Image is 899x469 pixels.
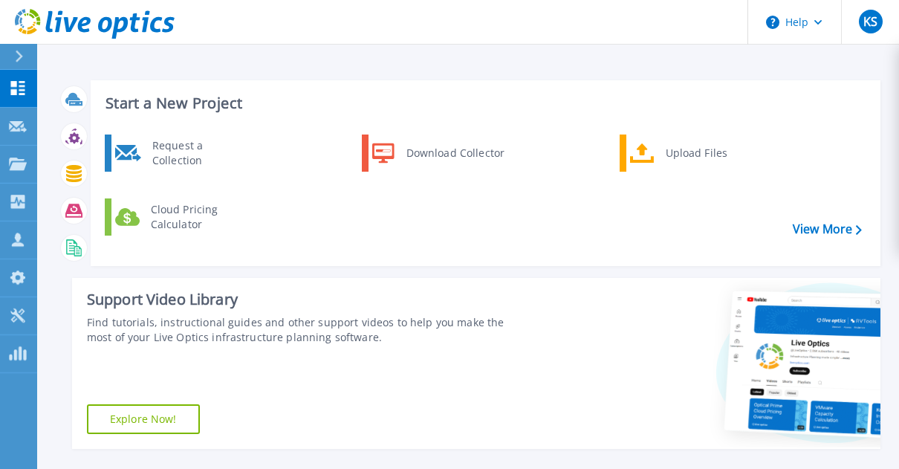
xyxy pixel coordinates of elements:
a: Upload Files [620,135,772,172]
span: KS [863,16,877,28]
div: Support Video Library [87,290,506,309]
a: Download Collector [362,135,514,172]
div: Cloud Pricing Calculator [143,202,253,232]
a: Request a Collection [105,135,257,172]
div: Request a Collection [145,138,253,168]
h3: Start a New Project [106,95,861,111]
div: Upload Files [658,138,768,168]
div: Find tutorials, instructional guides and other support videos to help you make the most of your L... [87,315,506,345]
a: Cloud Pricing Calculator [105,198,257,236]
a: View More [793,222,862,236]
div: Download Collector [399,138,511,168]
a: Explore Now! [87,404,200,434]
